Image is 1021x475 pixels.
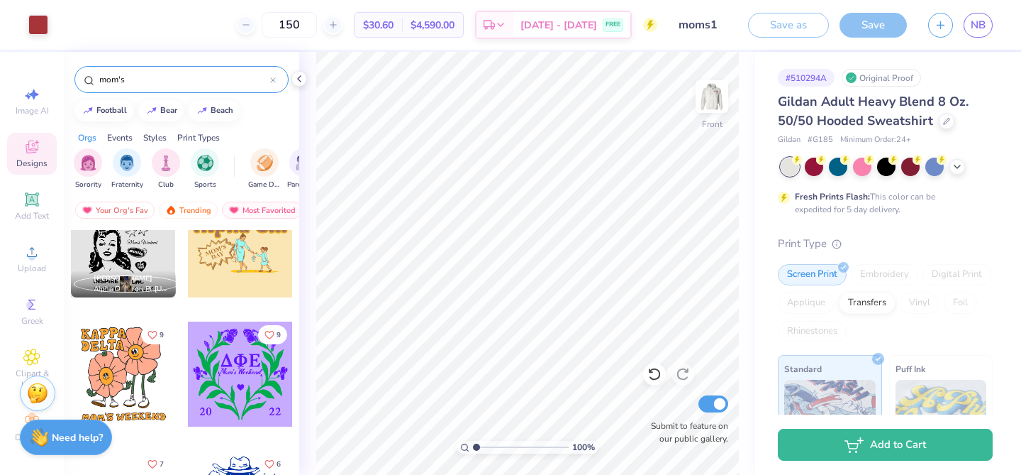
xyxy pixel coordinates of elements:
[107,131,133,144] div: Events
[248,148,281,190] div: filter for Game Day
[146,107,157,115] img: trend_line.gif
[191,148,219,190] div: filter for Sports
[296,155,312,171] img: Parent's Weekend Image
[896,380,987,451] img: Puff Ink
[191,148,219,190] button: filter button
[520,18,597,33] span: [DATE] - [DATE]
[197,155,213,171] img: Sports Image
[840,134,911,146] span: Minimum Order: 24 +
[7,368,57,391] span: Clipart & logos
[141,325,170,344] button: Like
[668,11,737,39] input: Untitled Design
[16,158,48,169] span: Designs
[795,190,969,216] div: This color can be expedited for 5 day delivery.
[258,454,287,474] button: Like
[119,155,135,171] img: Fraternity Image
[851,264,918,285] div: Embroidery
[922,264,991,285] div: Digital Print
[75,202,155,219] div: Your Org's Fav
[111,148,143,190] button: filter button
[643,420,728,445] label: Submit to feature on our public gallery.
[189,100,240,121] button: beach
[152,148,180,190] button: filter button
[778,69,835,87] div: # 510294A
[900,293,939,314] div: Vinyl
[165,205,177,215] img: trending.gif
[572,441,595,454] span: 100 %
[82,205,93,215] img: most_fav.gif
[16,105,49,116] span: Image AI
[944,293,977,314] div: Foil
[262,12,317,38] input: – –
[411,18,454,33] span: $4,590.00
[111,148,143,190] div: filter for Fraternity
[177,131,220,144] div: Print Types
[82,107,94,115] img: trend_line.gif
[15,210,49,222] span: Add Text
[111,180,143,190] span: Fraternity
[80,155,96,171] img: Sorority Image
[98,72,270,87] input: Try "Alpha"
[784,361,822,376] span: Standard
[96,107,127,114] div: football
[964,13,993,38] a: NB
[74,100,133,121] button: football
[778,93,969,129] span: Gildan Adult Heavy Blend 8 Oz. 50/50 Hooded Sweatshirt
[211,107,233,114] div: beach
[971,17,986,33] span: NB
[160,332,164,339] span: 9
[160,461,164,468] span: 7
[842,69,921,87] div: Original Proof
[287,180,320,190] span: Parent's Weekend
[222,202,302,219] div: Most Favorited
[778,293,835,314] div: Applique
[158,155,174,171] img: Club Image
[257,155,273,171] img: Game Day Image
[74,148,102,190] button: filter button
[78,131,96,144] div: Orgs
[94,284,170,295] span: Alpha Omicron Pi, [US_STATE][GEOGRAPHIC_DATA]
[52,431,103,444] strong: Need help?
[778,236,993,252] div: Print Type
[277,461,281,468] span: 6
[15,432,49,443] span: Decorate
[277,332,281,339] span: 9
[94,273,152,283] span: [PERSON_NAME]
[21,315,43,327] span: Greek
[152,148,180,190] div: filter for Club
[248,180,281,190] span: Game Day
[808,134,833,146] span: # G185
[778,321,847,342] div: Rhinestones
[778,429,993,461] button: Add to Cart
[698,82,726,111] img: Front
[159,202,218,219] div: Trending
[287,148,320,190] button: filter button
[287,148,320,190] div: filter for Parent's Weekend
[606,20,620,30] span: FREE
[74,148,102,190] div: filter for Sorority
[784,380,876,451] img: Standard
[160,107,177,114] div: bear
[795,191,870,202] strong: Fresh Prints Flash:
[702,118,722,131] div: Front
[141,454,170,474] button: Like
[75,180,101,190] span: Sorority
[18,263,46,274] span: Upload
[839,293,896,314] div: Transfers
[138,100,184,121] button: bear
[778,134,800,146] span: Gildan
[143,131,167,144] div: Styles
[896,361,925,376] span: Puff Ink
[258,325,287,344] button: Like
[248,148,281,190] button: filter button
[196,107,208,115] img: trend_line.gif
[228,205,240,215] img: most_fav.gif
[158,180,174,190] span: Club
[778,264,847,285] div: Screen Print
[194,180,216,190] span: Sports
[363,18,394,33] span: $30.60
